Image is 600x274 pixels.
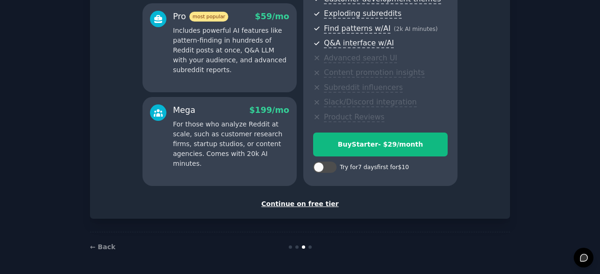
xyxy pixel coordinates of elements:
span: Q&A interface w/AI [324,38,394,48]
span: Advanced search UI [324,53,397,63]
span: Subreddit influencers [324,83,403,93]
span: $ 59 /mo [255,12,289,21]
span: Slack/Discord integration [324,97,417,107]
a: ← Back [90,243,115,251]
span: Content promotion insights [324,68,425,78]
p: For those who analyze Reddit at scale, such as customer research firms, startup studios, or conte... [173,119,289,169]
div: Mega [173,104,195,116]
div: Continue on free tier [100,199,500,209]
span: Exploding subreddits [324,9,401,19]
span: Product Reviews [324,112,384,122]
div: Buy Starter - $ 29 /month [314,140,447,149]
span: ( 2k AI minutes ) [394,26,438,32]
span: Find patterns w/AI [324,24,390,34]
button: BuyStarter- $29/month [313,133,448,156]
div: Pro [173,11,228,22]
p: Includes powerful AI features like pattern-finding in hundreds of Reddit posts at once, Q&A LLM w... [173,26,289,75]
span: $ 199 /mo [249,105,289,115]
div: Try for 7 days first for $10 [340,163,409,172]
span: most popular [189,12,229,22]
